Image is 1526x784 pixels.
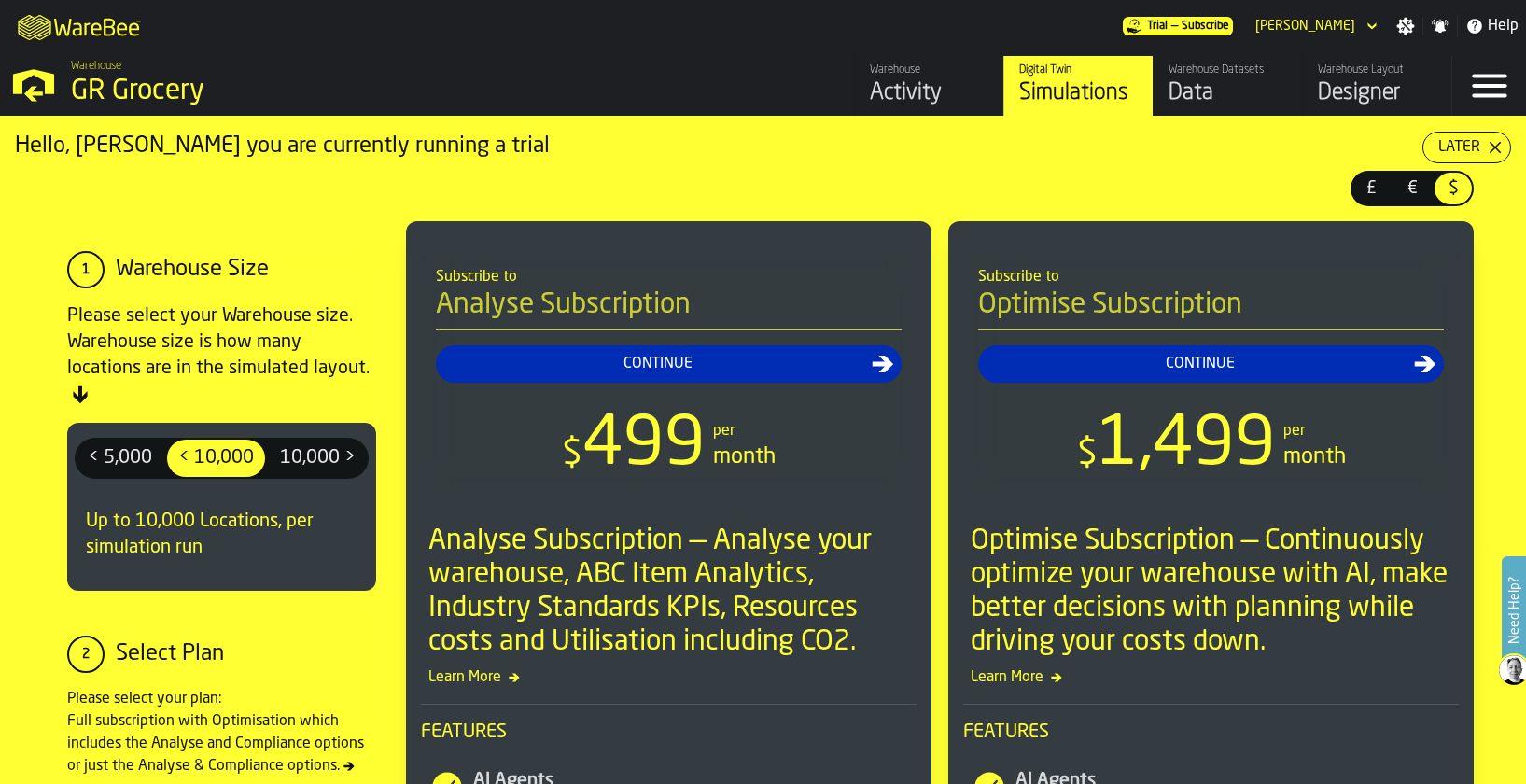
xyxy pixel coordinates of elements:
label: button-switch-multi-$ [1433,171,1474,206]
span: £ [1356,176,1386,201]
div: per [713,420,735,442]
div: Please select your plan: Full subscription with Optimisation which includes the Analyse and Compl... [67,688,376,777]
div: Analyse Subscription — Analyse your warehouse, ABC Item Analytics, Industry Standards KPIs, Resou... [428,525,917,659]
label: button-switch-multi-< 10,000 [165,438,267,479]
div: thumb [269,440,367,477]
h4: Analyse Subscription [436,288,902,330]
button: button-Continue [978,345,1444,383]
span: Warehouse [71,60,121,73]
div: 1 [67,251,105,288]
span: Learn More [963,666,1459,689]
a: link-to-/wh/i/e451d98b-95f6-4604-91ff-c80219f9c36d/simulations [1003,56,1153,116]
div: thumb [1435,173,1472,204]
div: Please select your Warehouse size. Warehouse size is how many locations are in the simulated layout. [67,303,376,408]
span: € [1397,176,1427,201]
div: Warehouse Layout [1318,63,1436,77]
div: Warehouse Datasets [1169,63,1287,77]
h4: Optimise Subscription [978,288,1444,330]
div: Digital Twin [1019,63,1138,77]
span: Subscribe [1182,20,1229,33]
div: Optimise Subscription — Continuously optimize your warehouse with AI, make better decisions with ... [971,525,1459,659]
label: button-toggle-Settings [1389,17,1422,35]
label: Need Help? [1504,558,1524,663]
a: link-to-/wh/i/e451d98b-95f6-4604-91ff-c80219f9c36d/pricing/ [1123,17,1233,35]
a: link-to-/wh/i/e451d98b-95f6-4604-91ff-c80219f9c36d/feed/ [854,56,1003,116]
div: thumb [167,440,265,477]
div: per [1283,420,1305,442]
div: Continue [986,353,1414,375]
span: $ [1077,436,1098,473]
div: 2 [67,636,105,673]
button: button-Continue [436,345,902,383]
span: Trial [1147,20,1168,33]
div: Subscribe to [436,266,902,288]
span: 499 [582,413,706,480]
div: Designer [1318,78,1436,108]
div: Later [1431,136,1488,159]
span: Help [1488,15,1519,37]
span: Features [963,720,1459,746]
div: Activity [870,78,988,108]
label: button-switch-multi-£ [1351,171,1392,206]
span: $ [1438,176,1468,201]
span: 10,000 > [273,443,363,473]
div: GR Grocery [71,75,575,108]
div: Warehouse [870,63,988,77]
div: Select Plan [116,639,224,669]
div: month [1283,442,1346,472]
div: DropdownMenuValue-Sandhya Gopakumar [1255,19,1355,34]
div: thumb [1352,173,1390,204]
button: button-Later [1422,132,1511,163]
label: button-switch-multi-€ [1392,171,1433,206]
div: Up to 10,000 Locations, per simulation run [75,494,369,576]
div: thumb [1393,173,1431,204]
span: Features [421,720,917,746]
div: Warehouse Size [116,255,269,285]
div: Subscribe to [978,266,1444,288]
span: Learn More [421,666,917,689]
label: button-toggle-Help [1458,15,1526,37]
label: button-toggle-Menu [1452,56,1526,116]
label: button-toggle-Notifications [1423,17,1457,35]
div: Hello, [PERSON_NAME] you are currently running a trial [15,132,1422,161]
span: < 10,000 [171,443,261,473]
a: link-to-/wh/i/e451d98b-95f6-4604-91ff-c80219f9c36d/designer [1302,56,1451,116]
div: thumb [77,440,163,477]
div: Data [1169,78,1287,108]
div: Continue [443,353,872,375]
label: button-switch-multi-10,000 > [267,438,369,479]
a: link-to-/wh/i/e451d98b-95f6-4604-91ff-c80219f9c36d/data [1153,56,1302,116]
span: $ [562,436,582,473]
span: 1,499 [1098,413,1276,480]
div: DropdownMenuValue-Sandhya Gopakumar [1248,15,1381,37]
span: < 5,000 [80,443,160,473]
div: month [713,442,776,472]
div: Menu Subscription [1123,17,1233,35]
label: button-switch-multi-< 5,000 [75,438,165,479]
span: — [1171,20,1178,33]
div: Simulations [1019,78,1138,108]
